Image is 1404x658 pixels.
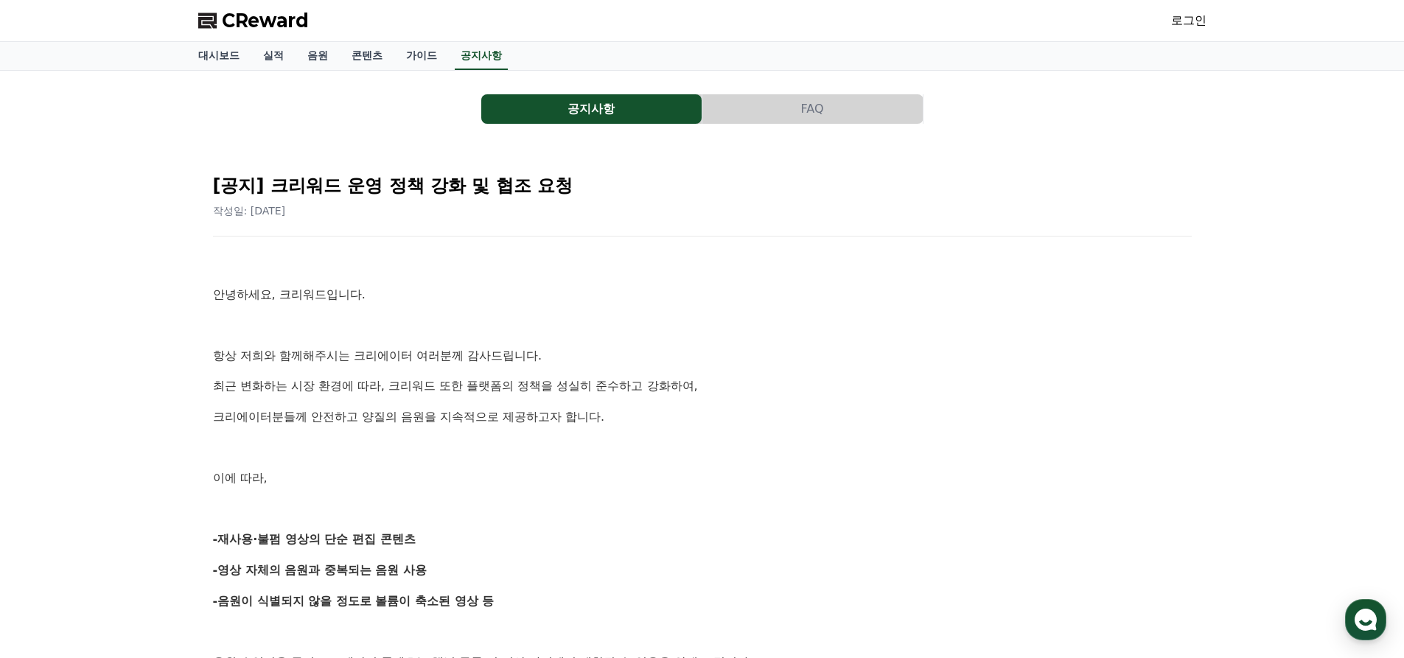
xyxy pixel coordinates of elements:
[213,174,1192,197] h2: [공지] 크리워드 운영 정책 강화 및 협조 요청
[97,467,190,504] a: 대화
[213,407,1192,427] p: 크리에이터분들께 안전하고 양질의 음원을 지속적으로 제공하고자 합니다.
[481,94,702,124] button: 공지사항
[213,377,1192,396] p: 최근 변화하는 시장 환경에 따라, 크리워드 또한 플랫폼의 정책을 성실히 준수하고 강화하여,
[702,94,923,124] button: FAQ
[340,42,394,70] a: 콘텐츠
[213,205,286,217] span: 작성일: [DATE]
[394,42,449,70] a: 가이드
[455,42,508,70] a: 공지사항
[296,42,340,70] a: 음원
[190,467,283,504] a: 설정
[4,467,97,504] a: 홈
[1171,12,1206,29] a: 로그인
[186,42,251,70] a: 대시보드
[222,9,309,32] span: CReward
[213,532,416,546] strong: -재사용·불펌 영상의 단순 편집 콘텐츠
[213,594,495,608] strong: -음원이 식별되지 않을 정도로 볼륨이 축소된 영상 등
[46,489,55,501] span: 홈
[213,563,427,577] strong: -영상 자체의 음원과 중복되는 음원 사용
[228,489,245,501] span: 설정
[213,469,1192,488] p: 이에 따라,
[213,346,1192,365] p: 항상 저희와 함께해주시는 크리에이터 여러분께 감사드립니다.
[213,285,1192,304] p: 안녕하세요, 크리워드입니다.
[251,42,296,70] a: 실적
[198,9,309,32] a: CReward
[135,490,153,502] span: 대화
